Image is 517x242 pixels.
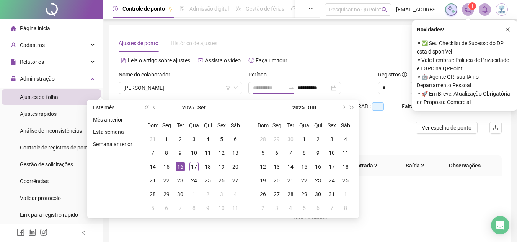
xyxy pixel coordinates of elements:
[313,162,323,171] div: 16
[20,59,44,65] span: Relatórios
[286,148,295,158] div: 7
[300,176,309,185] div: 22
[270,201,284,215] td: 2025-11-03
[162,190,171,199] div: 29
[339,160,352,174] td: 2025-10-18
[20,111,57,117] span: Ajustes rápidos
[256,160,270,174] td: 2025-10-12
[173,146,187,160] td: 2025-09-09
[291,6,297,11] span: dashboard
[228,119,242,132] th: Sáb
[189,176,199,185] div: 24
[203,135,212,144] div: 4
[300,203,309,213] div: 5
[146,119,160,132] th: Dom
[402,72,407,77] span: info-circle
[292,100,305,115] button: year panel
[173,132,187,146] td: 2025-09-02
[228,174,242,187] td: 2025-09-27
[471,3,474,9] span: 1
[176,135,185,144] div: 2
[90,115,135,124] li: Mês anterior
[160,187,173,201] td: 2025-09-29
[119,70,175,79] label: Nome do colaborador
[228,146,242,160] td: 2025-09-13
[308,100,316,115] button: month panel
[119,40,158,46] span: Ajustes de ponto
[325,201,339,215] td: 2025-11-07
[197,100,206,115] button: month panel
[176,148,185,158] div: 9
[28,228,36,236] span: linkedin
[325,132,339,146] td: 2025-10-03
[327,176,336,185] div: 24
[447,5,455,14] img: sparkle-icon.fc2bf0ac1784a2077858766a79e2daf3.svg
[327,135,336,144] div: 3
[215,132,228,146] td: 2025-09-05
[205,57,241,63] span: Assista o vídeo
[176,162,185,171] div: 16
[284,187,297,201] td: 2025-10-28
[20,128,82,134] span: Análise de inconsistências
[187,119,201,132] th: Qua
[20,25,51,31] span: Página inicial
[417,73,512,89] span: ⚬ 🤖 Agente QR: sua IA no Departamento Pessoal
[297,160,311,174] td: 2025-10-15
[341,135,350,144] div: 4
[171,40,217,46] span: Histórico de ajustes
[215,187,228,201] td: 2025-10-03
[311,201,325,215] td: 2025-11-06
[325,119,339,132] th: Sex
[201,174,215,187] td: 2025-09-25
[160,119,173,132] th: Seg
[231,135,240,144] div: 6
[256,174,270,187] td: 2025-10-19
[308,6,314,11] span: ellipsis
[201,160,215,174] td: 2025-09-18
[325,174,339,187] td: 2025-10-24
[378,70,407,79] span: Registros
[20,94,58,100] span: Ajustes da folha
[215,201,228,215] td: 2025-10-10
[258,203,267,213] div: 2
[256,119,270,132] th: Dom
[128,57,190,63] span: Leia o artigo sobre ajustes
[150,100,159,115] button: prev-year
[146,201,160,215] td: 2025-10-05
[297,174,311,187] td: 2025-10-22
[162,203,171,213] div: 6
[270,174,284,187] td: 2025-10-20
[327,162,336,171] div: 17
[20,178,49,184] span: Ocorrências
[341,176,350,185] div: 25
[311,160,325,174] td: 2025-10-16
[187,187,201,201] td: 2025-10-01
[173,174,187,187] td: 2025-09-23
[187,160,201,174] td: 2025-09-17
[325,160,339,174] td: 2025-10-17
[339,146,352,160] td: 2025-10-11
[297,146,311,160] td: 2025-10-08
[258,135,267,144] div: 28
[176,203,185,213] div: 7
[286,162,295,171] div: 14
[173,201,187,215] td: 2025-10-07
[272,203,281,213] div: 3
[189,203,199,213] div: 8
[372,102,384,111] span: --:--
[40,228,47,236] span: instagram
[440,161,490,170] span: Observações
[311,119,325,132] th: Qui
[228,187,242,201] td: 2025-10-04
[146,160,160,174] td: 2025-09-14
[228,132,242,146] td: 2025-09-06
[491,216,509,234] div: Open Intercom Messenger
[217,148,226,158] div: 12
[203,162,212,171] div: 18
[256,146,270,160] td: 2025-10-05
[341,162,350,171] div: 18
[341,148,350,158] div: 11
[148,190,157,199] div: 28
[313,148,323,158] div: 9
[189,190,199,199] div: 1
